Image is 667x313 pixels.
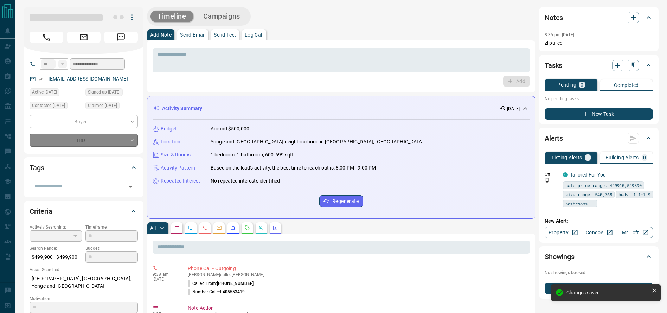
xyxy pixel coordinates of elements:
[545,217,653,225] p: New Alert:
[507,106,520,112] p: [DATE]
[49,76,128,82] a: [EMAIL_ADDRESS][DOMAIN_NAME]
[39,77,44,82] svg: Email Verified
[202,225,208,231] svg: Calls
[126,182,135,192] button: Open
[30,245,82,251] p: Search Range:
[32,102,65,109] span: Contacted [DATE]
[30,273,138,292] p: [GEOGRAPHIC_DATA], [GEOGRAPHIC_DATA], Yonge and [GEOGRAPHIC_DATA]
[161,138,180,146] p: Location
[617,227,653,238] a: Mr.Loft
[545,227,581,238] a: Property
[161,177,200,185] p: Repeated Interest
[174,225,180,231] svg: Notes
[258,225,264,231] svg: Opportunities
[188,225,194,231] svg: Lead Browsing Activity
[214,32,236,37] p: Send Text
[67,32,101,43] span: Email
[581,82,583,87] p: 0
[30,88,82,98] div: Sat Sep 13 2025
[545,60,562,71] h2: Tasks
[188,280,254,287] p: Called From:
[30,159,138,176] div: Tags
[643,155,646,160] p: 0
[30,206,52,217] h2: Criteria
[180,32,205,37] p: Send Email
[545,133,563,144] h2: Alerts
[30,115,138,128] div: Buyer
[586,155,589,160] p: 1
[30,32,63,43] span: Call
[188,289,245,295] p: Number Called:
[30,295,138,302] p: Motivation:
[545,57,653,74] div: Tasks
[566,290,649,295] div: Changes saved
[161,125,177,133] p: Budget
[545,130,653,147] div: Alerts
[153,102,530,115] div: Activity Summary[DATE]
[150,32,172,37] p: Add Note
[30,102,82,111] div: Sat Sep 13 2025
[319,195,363,207] button: Regenerate
[217,281,254,286] span: [PHONE_NUMBER]
[570,172,606,178] a: Tailored For You
[30,251,82,263] p: $499,900 - $499,900
[545,171,559,178] p: Off
[85,224,138,230] p: Timeframe:
[150,11,193,22] button: Timeline
[605,155,639,160] p: Building Alerts
[211,177,280,185] p: No repeated interests identified
[150,225,156,230] p: All
[581,227,617,238] a: Condos
[30,267,138,273] p: Areas Searched:
[85,245,138,251] p: Budget:
[565,200,595,207] span: bathrooms: 1
[545,32,575,37] p: 8:35 pm [DATE]
[545,178,550,183] svg: Push Notification Only
[545,108,653,120] button: New Task
[211,164,376,172] p: Based on the lead's activity, the best time to reach out is: 8:00 PM - 9:00 PM
[545,9,653,26] div: Notes
[211,151,294,159] p: 1 bedroom, 1 bathroom, 600-699 sqft
[216,225,222,231] svg: Emails
[211,138,424,146] p: Yonge and [GEOGRAPHIC_DATA] neighbourhood in [GEOGRAPHIC_DATA], [GEOGRAPHIC_DATA]
[188,305,527,312] p: Note Action
[223,289,245,294] span: 405553419
[563,172,568,177] div: condos.ca
[614,83,639,88] p: Completed
[88,102,117,109] span: Claimed [DATE]
[30,203,138,220] div: Criteria
[85,102,138,111] div: Sat Sep 13 2025
[545,269,653,276] p: No showings booked
[161,164,195,172] p: Activity Pattern
[30,224,82,230] p: Actively Searching:
[230,225,236,231] svg: Listing Alerts
[188,265,527,272] p: Phone Call - Outgoing
[244,225,250,231] svg: Requests
[552,155,582,160] p: Listing Alerts
[104,32,138,43] span: Message
[153,277,177,282] p: [DATE]
[545,251,575,262] h2: Showings
[211,125,249,133] p: Around $500,000
[545,283,653,294] button: New Showing
[153,272,177,277] p: 9:38 am
[565,191,612,198] span: size range: 540,768
[88,89,120,96] span: Signed up [DATE]
[162,105,202,112] p: Activity Summary
[32,89,57,96] span: Active [DATE]
[545,248,653,265] div: Showings
[557,82,576,87] p: Pending
[161,151,191,159] p: Size & Rooms
[545,12,563,23] h2: Notes
[272,225,278,231] svg: Agent Actions
[545,39,653,47] p: zl pulled
[30,162,44,173] h2: Tags
[196,11,247,22] button: Campaigns
[618,191,650,198] span: beds: 1.1-1.9
[188,272,527,277] p: [PERSON_NAME] called [PERSON_NAME]
[545,94,653,104] p: No pending tasks
[245,32,263,37] p: Log Call
[85,88,138,98] div: Sat Sep 13 2025
[565,182,642,189] span: sale price range: 449910,549890
[30,134,138,147] div: TBD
